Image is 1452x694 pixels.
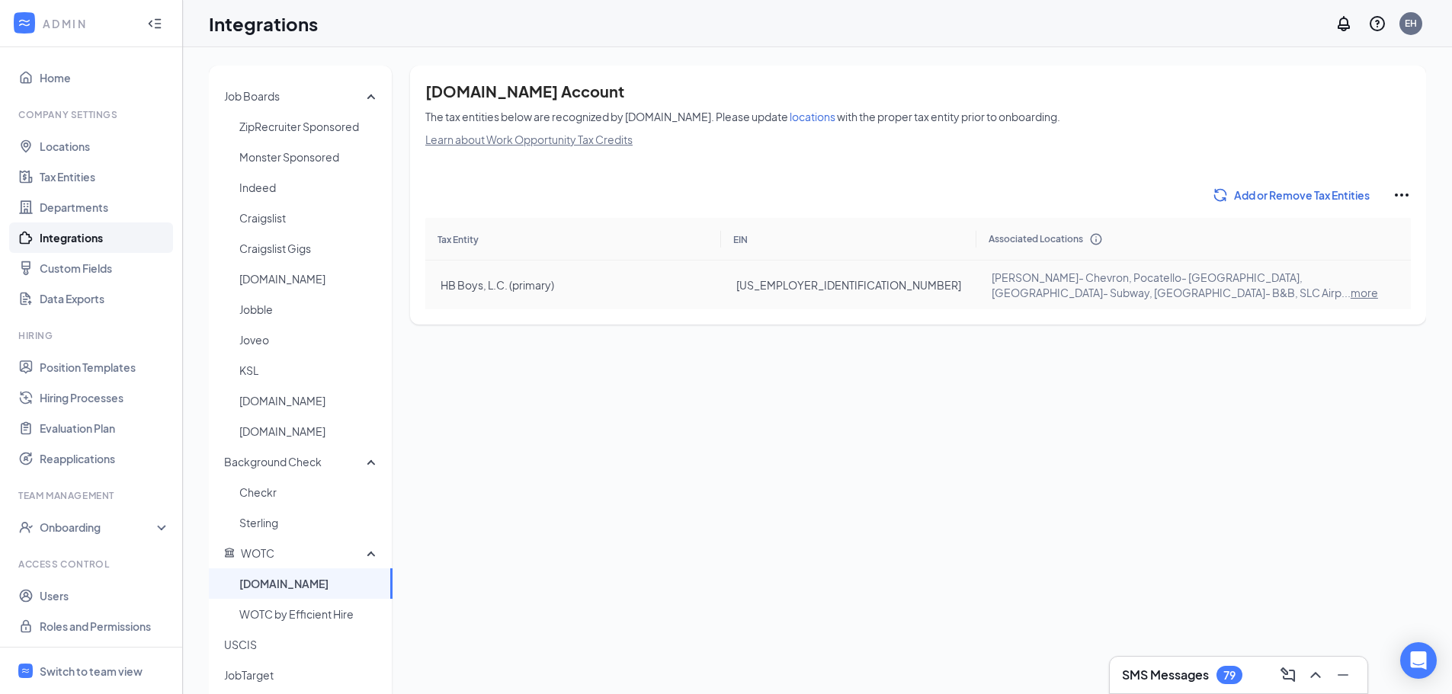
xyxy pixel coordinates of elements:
[40,443,170,474] a: Reapplications
[425,133,633,146] a: Learn about Work Opportunity Tax Credits
[1400,642,1437,679] div: Open Intercom Messenger
[40,520,157,535] div: Onboarding
[241,546,274,560] span: WOTC
[239,111,380,142] span: ZipRecruiter Sponsored
[992,270,1341,299] span: [PERSON_NAME]- Chevron, Pocatello- [GEOGRAPHIC_DATA], [GEOGRAPHIC_DATA]- Subway, [GEOGRAPHIC_DATA...
[224,89,280,103] span: Job Boards
[1279,666,1297,684] svg: ComposeMessage
[1303,663,1328,687] button: ChevronUp
[1393,186,1411,204] svg: Ellipses
[224,547,235,558] svg: Government
[790,110,835,123] span: locations
[989,232,1083,247] span: Associated Locations
[1223,669,1236,682] div: 79
[40,253,170,283] a: Custom Fields
[40,131,170,162] a: Locations
[147,16,162,31] svg: Collapse
[239,355,380,385] span: KSL
[1234,187,1370,203] span: Add or Remove Tax Entities
[733,234,748,245] span: EIN
[1306,666,1325,684] svg: ChevronUp
[425,110,1060,123] span: The tax entities below are recognized by [DOMAIN_NAME]. Please update with the proper tax entity ...
[1335,14,1353,33] svg: Notifications
[239,385,380,416] span: [DOMAIN_NAME]
[1276,663,1300,687] button: ComposeMessage
[1089,232,1103,246] svg: Info
[40,352,170,382] a: Position Templates
[224,629,380,660] span: USCIS
[239,416,380,446] span: [DOMAIN_NAME]
[239,477,380,507] span: Checkr
[40,222,170,253] a: Integrations
[40,62,170,93] a: Home
[736,278,961,292] span: [US_EMPLOYER_IDENTIFICATION_NUMBER]
[43,16,133,31] div: ADMIN
[1351,286,1378,299] span: more
[18,489,167,502] div: Team Management
[18,329,167,342] div: Hiring
[239,233,380,264] span: Craigslist Gigs
[239,264,380,294] span: [DOMAIN_NAME]
[239,568,380,599] span: [DOMAIN_NAME]
[40,192,170,222] a: Departments
[239,203,380,233] span: Craigslist
[1122,667,1209,683] h3: SMS Messages
[438,234,479,245] span: Tax Entity
[21,666,30,676] svg: WorkstreamLogo
[224,660,380,690] span: JobTarget
[1368,14,1386,33] svg: QuestionInfo
[209,11,318,37] h1: Integrations
[239,142,380,172] span: Monster Sponsored
[1334,666,1352,684] svg: Minimize
[1341,286,1378,299] span: ...
[239,294,380,325] span: Jobble
[18,558,167,571] div: Access control
[239,599,380,629] span: WOTC by Efficient Hire
[1405,17,1417,30] div: EH
[40,382,170,413] a: Hiring Processes
[18,520,34,535] svg: UserCheck
[40,664,143,679] div: Switch to team view
[40,162,170,192] a: Tax Entities
[40,283,170,314] a: Data Exports
[18,108,167,121] div: Company Settings
[425,81,1411,102] h4: [DOMAIN_NAME] Account
[239,507,380,538] span: Sterling
[239,172,380,203] span: Indeed
[224,455,322,469] span: Background Check
[40,611,170,641] a: Roles and Permissions
[1213,187,1228,203] svg: Sync
[239,325,380,355] span: Joveo
[40,580,170,611] a: Users
[1331,663,1355,687] button: Minimize
[17,15,32,30] svg: WorkstreamLogo
[40,413,170,443] a: Evaluation Plan
[441,278,554,292] span: HB Boys, L.C. (primary)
